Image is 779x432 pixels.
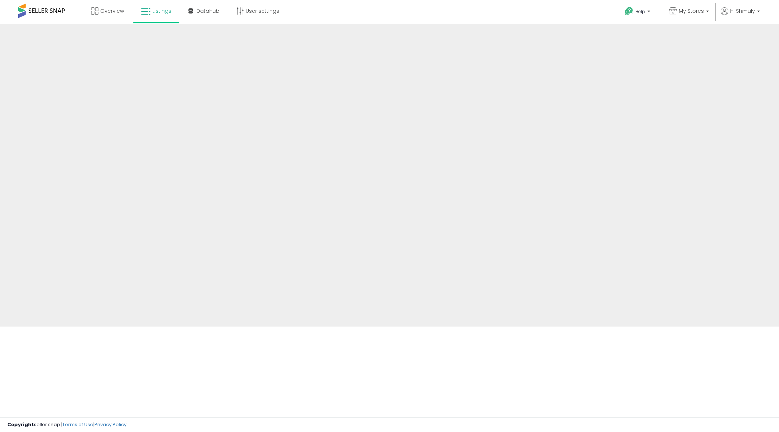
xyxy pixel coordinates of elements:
[619,1,658,24] a: Help
[624,7,634,16] i: Get Help
[196,7,219,15] span: DataHub
[152,7,171,15] span: Listings
[721,7,760,24] a: Hi Shmuly
[679,7,704,15] span: My Stores
[730,7,755,15] span: Hi Shmuly
[100,7,124,15] span: Overview
[635,8,645,15] span: Help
